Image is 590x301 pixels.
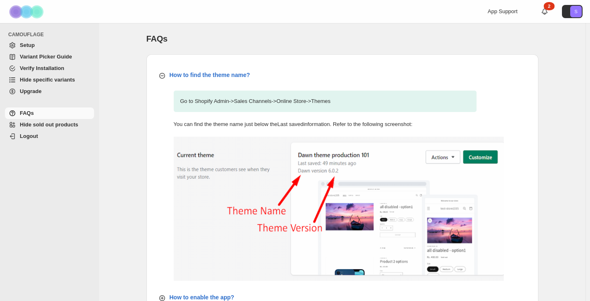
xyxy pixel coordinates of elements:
span: Setup [20,42,35,48]
button: Avatar with initials S [562,5,583,18]
a: 2 [540,7,549,16]
text: S [574,9,577,14]
span: FAQs [20,110,34,116]
span: Verify Installation [20,65,64,71]
a: Verify Installation [5,63,94,74]
img: Camouflage [7,0,48,23]
img: find-theme-name [174,137,504,281]
span: Variant Picker Guide [20,54,72,60]
a: Variant Picker Guide [5,51,94,63]
div: 2 [544,2,555,10]
p: How to find the theme name? [170,71,250,79]
p: You can find the theme name just below the Last saved information. Refer to the following screens... [174,120,477,128]
a: Logout [5,131,94,142]
a: Setup [5,40,94,51]
a: Hide sold out products [5,119,94,131]
span: FAQs [146,34,168,43]
span: Logout [20,133,38,139]
button: How to find the theme name? [153,68,532,82]
span: Upgrade [20,88,42,94]
span: App Support [488,8,517,14]
span: Hide specific variants [20,77,75,83]
a: FAQs [5,107,94,119]
a: Hide specific variants [5,74,94,86]
span: CAMOUFLAGE [8,31,95,38]
span: Avatar with initials S [570,6,582,17]
p: Go to Shopify Admin -> Sales Channels -> Online Store -> Themes [174,91,477,112]
span: Hide sold out products [20,121,78,128]
a: Upgrade [5,86,94,97]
